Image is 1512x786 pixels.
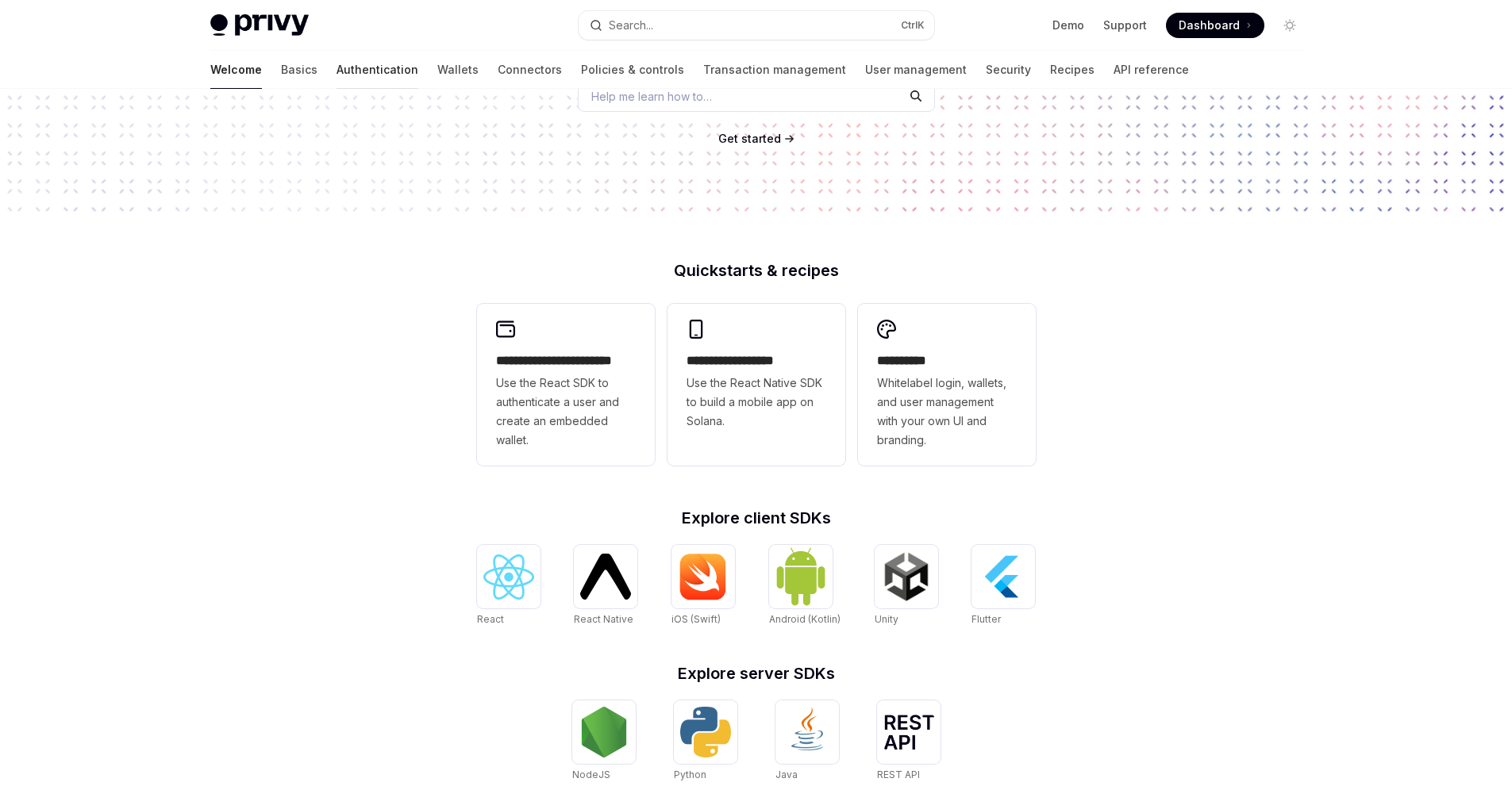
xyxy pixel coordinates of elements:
[877,374,1017,450] span: Whitelabel login, wallets, and user management with your own UI and branding.
[865,51,967,89] a: User management
[875,613,898,625] span: Unity
[437,51,479,89] a: Wallets
[579,11,934,40] button: Open search
[775,769,798,780] span: Java
[971,613,1001,625] span: Flutter
[210,14,309,36] img: light logo
[901,19,925,32] span: Ctrl K
[477,545,541,627] a: ReactReact
[1114,51,1189,89] a: API reference
[674,700,737,783] a: PythonPython
[775,700,839,783] a: JavaJava
[671,545,735,627] a: iOS (Swift)iOS (Swift)
[703,51,846,89] a: Transaction management
[477,613,504,625] span: React
[680,707,731,757] img: Python
[210,51,262,89] a: Welcome
[978,551,1029,602] img: Flutter
[769,613,841,625] span: Android (Kotlin)
[591,88,712,105] span: Help me learn how to…
[674,769,706,780] span: Python
[1179,17,1240,33] span: Dashboard
[579,707,629,757] img: NodeJS
[477,665,1036,681] h2: Explore server SDKs
[782,707,833,757] img: Java
[883,715,934,750] img: REST API
[574,613,633,625] span: React Native
[1103,17,1147,33] a: Support
[986,51,1031,89] a: Security
[875,545,938,627] a: UnityUnity
[877,700,941,783] a: REST APIREST API
[678,553,729,600] img: iOS (Swift)
[1166,13,1264,38] a: Dashboard
[281,51,317,89] a: Basics
[580,554,631,599] img: React Native
[498,51,562,89] a: Connectors
[574,545,637,627] a: React NativeReact Native
[1052,17,1084,33] a: Demo
[337,51,418,89] a: Authentication
[572,700,636,783] a: NodeJSNodeJS
[877,769,920,780] span: REST API
[668,304,845,466] a: **** **** **** ***Use the React Native SDK to build a mobile app on Solana.
[769,545,841,627] a: Android (Kotlin)Android (Kotlin)
[572,769,610,780] span: NodeJS
[881,551,932,602] img: Unity
[1050,51,1095,89] a: Recipes
[718,132,781,145] span: Get started
[477,263,1036,278] h2: Quickstarts & recipes
[477,510,1036,526] h2: Explore client SDKs
[718,131,781,147] a: Get started
[581,51,684,89] a: Policies & controls
[609,16,653,35] div: Search...
[687,374,826,431] span: Use the React Native SDK to build a mobile app on Solana.
[1277,13,1302,38] button: Toggle dark mode
[496,374,636,450] span: Use the React SDK to authenticate a user and create an embedded wallet.
[858,304,1036,466] a: **** *****Whitelabel login, wallets, and user management with your own UI and branding.
[483,554,534,600] img: React
[971,545,1035,627] a: FlutterFlutter
[671,613,721,625] span: iOS (Swift)
[775,546,826,606] img: Android (Kotlin)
